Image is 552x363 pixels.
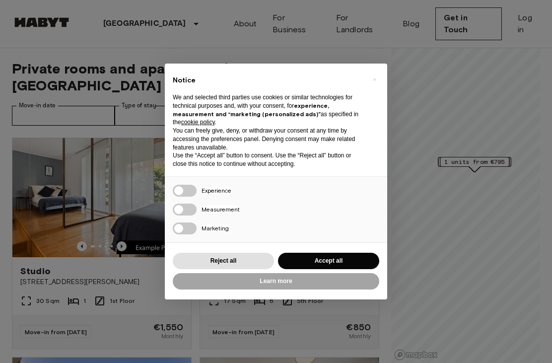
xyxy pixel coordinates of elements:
button: Close this notice [366,72,382,87]
p: Use the “Accept all” button to consent. Use the “Reject all” button or close this notice to conti... [173,151,363,168]
strong: experience, measurement and “marketing (personalized ads)” [173,102,329,118]
span: Marketing [202,224,229,232]
p: We and selected third parties use cookies or similar technologies for technical purposes and, wit... [173,93,363,127]
span: Measurement [202,206,240,213]
button: Learn more [173,273,379,290]
h2: Notice [173,75,363,85]
button: Accept all [278,253,379,269]
span: × [373,73,376,85]
button: Reject all [173,253,274,269]
span: Experience [202,187,231,194]
p: You can freely give, deny, or withdraw your consent at any time by accessing the preferences pane... [173,127,363,151]
a: cookie policy [181,119,215,126]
